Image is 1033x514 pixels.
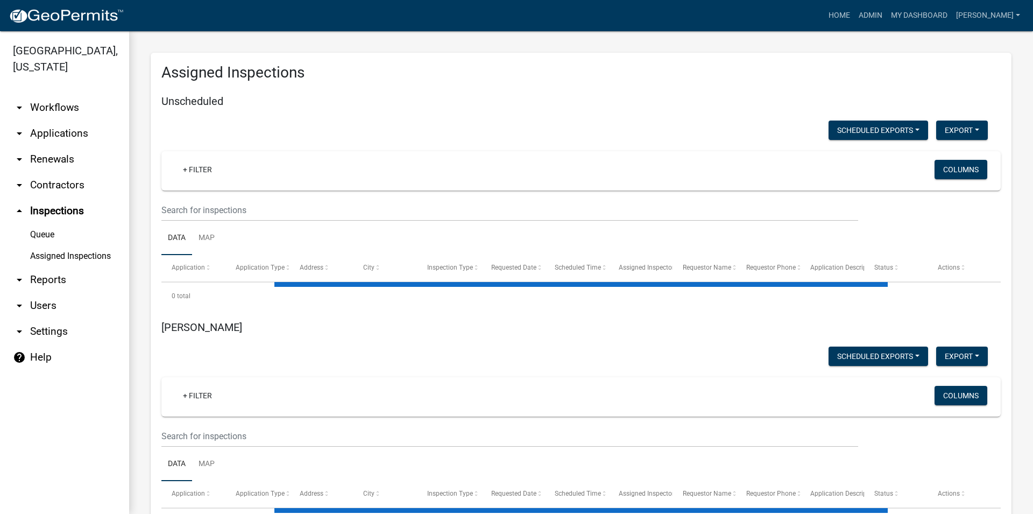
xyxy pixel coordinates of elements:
[544,255,609,281] datatable-header-cell: Scheduled Time
[736,481,800,507] datatable-header-cell: Requestor Phone
[491,490,536,497] span: Requested Date
[936,347,988,366] button: Export
[864,481,928,507] datatable-header-cell: Status
[810,490,878,497] span: Application Description
[854,5,887,26] a: Admin
[609,255,673,281] datatable-header-cell: Assigned Inspector
[363,264,374,271] span: City
[417,255,481,281] datatable-header-cell: Inspection Type
[236,490,285,497] span: Application Type
[13,127,26,140] i: arrow_drop_down
[192,221,221,256] a: Map
[225,255,289,281] datatable-header-cell: Application Type
[746,264,796,271] span: Requestor Phone
[363,490,374,497] span: City
[13,101,26,114] i: arrow_drop_down
[161,221,192,256] a: Data
[928,255,992,281] datatable-header-cell: Actions
[174,160,221,179] a: + Filter
[13,325,26,338] i: arrow_drop_down
[13,273,26,286] i: arrow_drop_down
[874,490,893,497] span: Status
[887,5,952,26] a: My Dashboard
[952,5,1024,26] a: [PERSON_NAME]
[161,199,858,221] input: Search for inspections
[938,490,960,497] span: Actions
[225,481,289,507] datatable-header-cell: Application Type
[938,264,960,271] span: Actions
[13,351,26,364] i: help
[683,490,731,497] span: Requestor Name
[935,160,987,179] button: Columns
[289,481,353,507] datatable-header-cell: Address
[555,490,601,497] span: Scheduled Time
[300,264,323,271] span: Address
[161,283,1001,309] div: 0 total
[544,481,609,507] datatable-header-cell: Scheduled Time
[161,425,858,447] input: Search for inspections
[480,255,544,281] datatable-header-cell: Requested Date
[172,264,205,271] span: Application
[236,264,285,271] span: Application Type
[480,481,544,507] datatable-header-cell: Requested Date
[800,255,864,281] datatable-header-cell: Application Description
[619,264,674,271] span: Assigned Inspector
[192,447,221,482] a: Map
[161,255,225,281] datatable-header-cell: Application
[353,255,417,281] datatable-header-cell: City
[555,264,601,271] span: Scheduled Time
[746,490,796,497] span: Requestor Phone
[609,481,673,507] datatable-header-cell: Assigned Inspector
[673,255,737,281] datatable-header-cell: Requestor Name
[161,64,1001,82] h3: Assigned Inspections
[427,264,473,271] span: Inspection Type
[161,321,1001,334] h5: [PERSON_NAME]
[13,153,26,166] i: arrow_drop_down
[683,264,731,271] span: Requestor Name
[353,481,417,507] datatable-header-cell: City
[736,255,800,281] datatable-header-cell: Requestor Phone
[810,264,878,271] span: Application Description
[824,5,854,26] a: Home
[13,299,26,312] i: arrow_drop_down
[829,347,928,366] button: Scheduled Exports
[417,481,481,507] datatable-header-cell: Inspection Type
[673,481,737,507] datatable-header-cell: Requestor Name
[936,121,988,140] button: Export
[619,490,674,497] span: Assigned Inspector
[935,386,987,405] button: Columns
[800,481,864,507] datatable-header-cell: Application Description
[13,179,26,192] i: arrow_drop_down
[172,490,205,497] span: Application
[928,481,992,507] datatable-header-cell: Actions
[874,264,893,271] span: Status
[161,95,1001,108] h5: Unscheduled
[174,386,221,405] a: + Filter
[864,255,928,281] datatable-header-cell: Status
[300,490,323,497] span: Address
[13,205,26,217] i: arrow_drop_up
[161,447,192,482] a: Data
[289,255,353,281] datatable-header-cell: Address
[161,481,225,507] datatable-header-cell: Application
[829,121,928,140] button: Scheduled Exports
[491,264,536,271] span: Requested Date
[427,490,473,497] span: Inspection Type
